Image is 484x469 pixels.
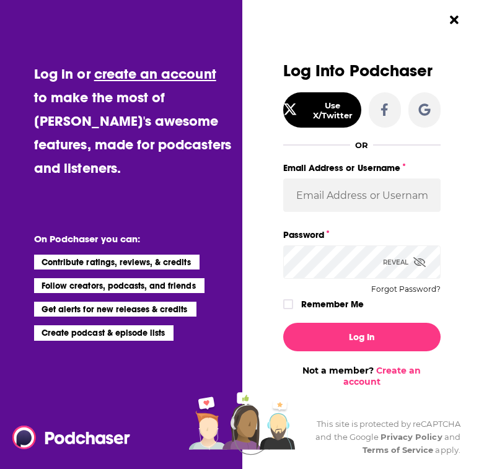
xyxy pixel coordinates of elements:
[283,92,361,128] button: Use X/Twitter
[381,432,442,442] a: Privacy Policy
[283,323,441,351] button: Log In
[12,426,131,449] img: Podchaser - Follow, Share and Rate Podcasts
[442,8,466,32] button: Close Button
[34,255,200,270] li: Contribute ratings, reviews, & credits
[363,445,434,455] a: Terms of Service
[301,296,364,312] label: Remember Me
[34,302,196,317] li: Get alerts for new releases & credits
[283,227,441,243] label: Password
[283,160,441,176] label: Email Address or Username
[94,65,216,82] a: create an account
[305,100,361,120] div: Use X/Twitter
[12,426,121,449] a: Podchaser - Follow, Share and Rate Podcasts
[34,325,174,340] li: Create podcast & episode lists
[283,365,441,387] div: Not a member?
[283,178,441,212] input: Email Address or Username
[343,365,421,387] a: Create an account
[283,62,441,80] h3: Log Into Podchaser
[383,245,426,279] div: Reveal
[303,418,460,457] div: This site is protected by reCAPTCHA and the Google and apply.
[34,233,232,245] li: On Podchaser you can:
[34,278,205,293] li: Follow creators, podcasts, and friends
[371,285,441,294] button: Forgot Password?
[355,140,368,150] div: OR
